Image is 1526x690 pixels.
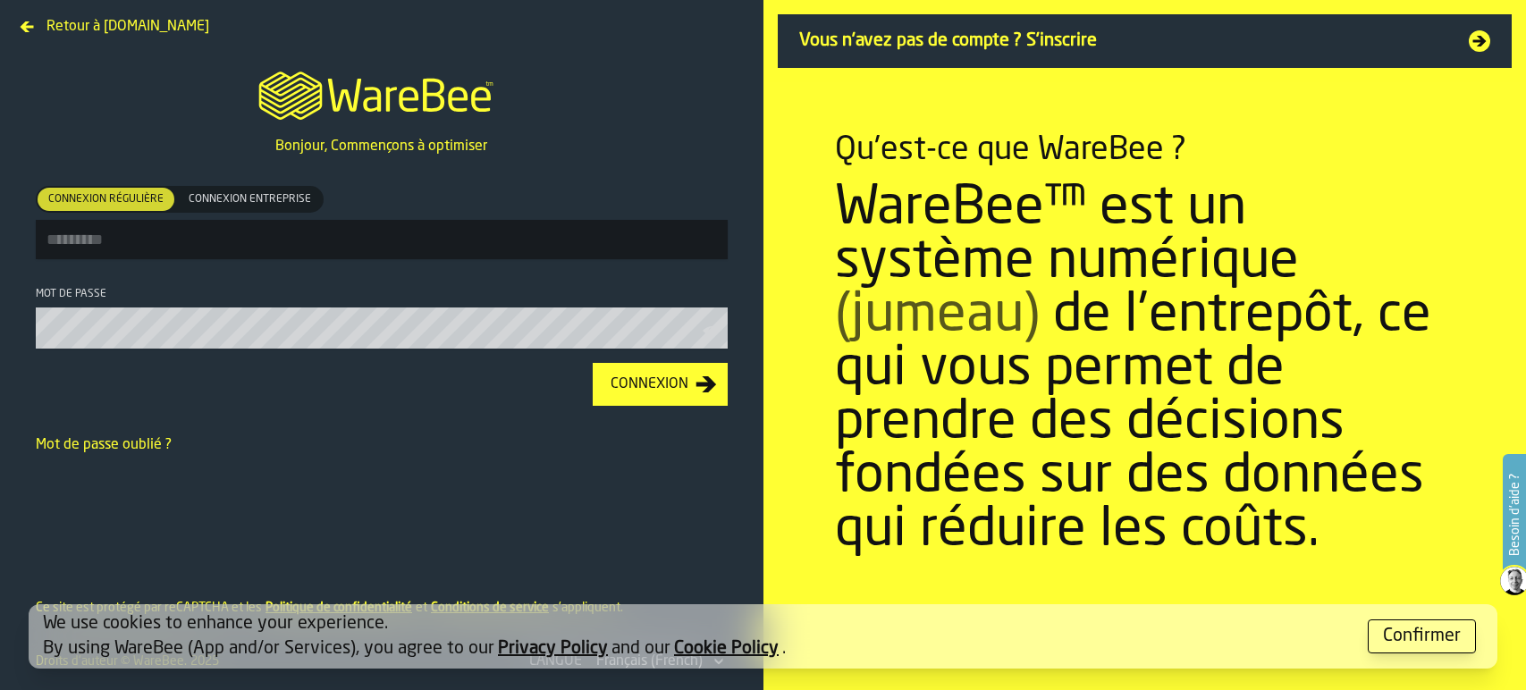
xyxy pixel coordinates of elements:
a: Cookie Policy [674,640,779,658]
button: button- [1368,619,1476,653]
a: logo-header [242,50,520,136]
a: Retour à [DOMAIN_NAME] [14,14,216,29]
div: thumb [178,188,322,211]
a: Privacy Policy [498,640,608,658]
div: We use cookies to enhance your experience. By using WareBee (App and/or Services), you agree to o... [43,611,1353,661]
p: Bonjour, Commençons à optimiser [275,136,487,157]
span: Vous n'avez pas de compte ? S'inscrire [799,29,1448,54]
div: Confirmer [1383,624,1461,649]
span: Connexion régulière [41,191,171,207]
button: button-toolbar-Mot de passe [703,322,724,340]
label: button-switch-multi-Connexion entreprise [176,186,324,213]
label: button-switch-multi-Connexion régulière [36,186,176,213]
input: button-toolbar-Mot de passe [36,307,728,349]
span: (jumeau) [835,290,1040,343]
input: button-toolbar-[object Object] [36,220,728,259]
a: Vous n'avez pas de compte ? S'inscrire [778,14,1513,68]
label: button-toolbar-[object Object] [36,186,728,259]
span: Retour à [DOMAIN_NAME] [46,16,209,38]
div: WareBee™ est un système numérique de l'entrepôt, ce qui vous permet de prendre des décisions fond... [835,182,1455,558]
a: Mot de passe oublié ? [36,438,172,452]
label: Besoin d'aide ? [1505,456,1524,574]
label: button-toolbar-Mot de passe [36,288,728,349]
div: Mot de passe [36,288,728,300]
button: button-Connexion [593,363,728,406]
div: Qu'est-ce que WareBee ? [835,132,1186,168]
div: alert-[object Object] [29,604,1497,669]
div: thumb [38,188,174,211]
div: Connexion [603,374,696,395]
span: Connexion entreprise [181,191,318,207]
